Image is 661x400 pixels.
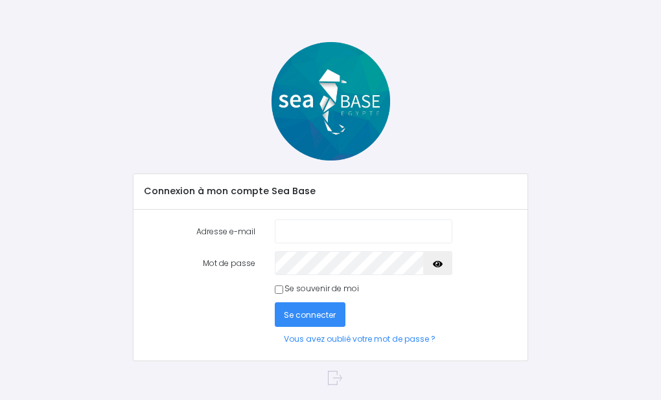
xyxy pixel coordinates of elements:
[133,251,265,275] label: Mot de passe
[275,327,446,351] a: Vous avez oublié votre mot de passe ?
[275,302,346,326] button: Se connecter
[133,219,265,243] label: Adresse e-mail
[284,309,336,320] span: Se connecter
[133,174,528,210] div: Connexion à mon compte Sea Base
[284,283,359,294] label: Se souvenir de moi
